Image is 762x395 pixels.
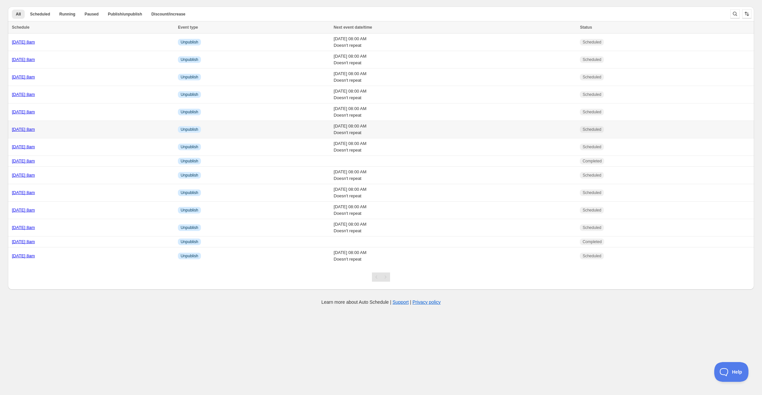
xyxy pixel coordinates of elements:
span: Scheduled [582,109,601,115]
span: Unpublish [181,190,198,195]
span: Scheduled [582,57,601,62]
span: Completed [582,158,602,164]
td: [DATE] 08:00 AM Doesn't repeat [332,247,578,265]
iframe: Toggle Customer Support [714,362,749,382]
a: Support [393,299,409,305]
span: Unpublish [181,239,198,244]
span: Scheduled [30,12,50,17]
td: [DATE] 08:00 AM Doesn't repeat [332,103,578,121]
a: [DATE] 8am [12,239,35,244]
span: Unpublish [181,173,198,178]
span: Scheduled [582,208,601,213]
a: [DATE] 8am [12,109,35,114]
span: Paused [85,12,99,17]
span: Status [580,25,592,30]
button: Sort the results [742,9,751,18]
span: Unpublish [181,74,198,80]
a: [DATE] 8am [12,40,35,44]
td: [DATE] 08:00 AM Doesn't repeat [332,184,578,202]
span: Scheduled [582,74,601,80]
td: [DATE] 08:00 AM Doesn't repeat [332,202,578,219]
td: [DATE] 08:00 AM Doesn't repeat [332,219,578,237]
span: Unpublish [181,208,198,213]
a: [DATE] 8am [12,208,35,212]
nav: Pagination [372,272,390,282]
td: [DATE] 08:00 AM Doesn't repeat [332,167,578,184]
td: [DATE] 08:00 AM Doesn't repeat [332,69,578,86]
a: [DATE] 8am [12,173,35,178]
a: [DATE] 8am [12,190,35,195]
a: [DATE] 8am [12,127,35,132]
span: Next event date/time [334,25,372,30]
span: Scheduled [582,190,601,195]
span: Unpublish [181,144,198,150]
span: Event type [178,25,198,30]
span: All [16,12,21,17]
span: Unpublish [181,109,198,115]
a: [DATE] 8am [12,92,35,97]
span: Scheduled [582,173,601,178]
span: Unpublish [181,92,198,97]
span: Unpublish [181,225,198,230]
span: Unpublish [181,127,198,132]
a: [DATE] 8am [12,225,35,230]
p: Learn more about Auto Schedule | | [321,299,440,305]
a: [DATE] 8am [12,57,35,62]
span: Publish/unpublish [108,12,142,17]
span: Running [59,12,75,17]
span: Scheduled [582,144,601,150]
td: [DATE] 08:00 AM Doesn't repeat [332,138,578,156]
span: Scheduled [582,253,601,259]
span: Scheduled [582,127,601,132]
td: [DATE] 08:00 AM Doesn't repeat [332,51,578,69]
span: Discount/increase [151,12,185,17]
td: [DATE] 08:00 AM Doesn't repeat [332,121,578,138]
span: Schedule [12,25,29,30]
span: Scheduled [582,92,601,97]
a: Privacy policy [412,299,441,305]
span: Unpublish [181,158,198,164]
span: Scheduled [582,40,601,45]
td: [DATE] 08:00 AM Doesn't repeat [332,34,578,51]
a: [DATE] 8am [12,158,35,163]
span: Unpublish [181,57,198,62]
a: [DATE] 8am [12,253,35,258]
span: Completed [582,239,602,244]
td: [DATE] 08:00 AM Doesn't repeat [332,86,578,103]
span: Unpublish [181,40,198,45]
button: Search and filter results [730,9,740,18]
span: Unpublish [181,253,198,259]
a: [DATE] 8am [12,144,35,149]
a: [DATE] 8am [12,74,35,79]
span: Scheduled [582,225,601,230]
